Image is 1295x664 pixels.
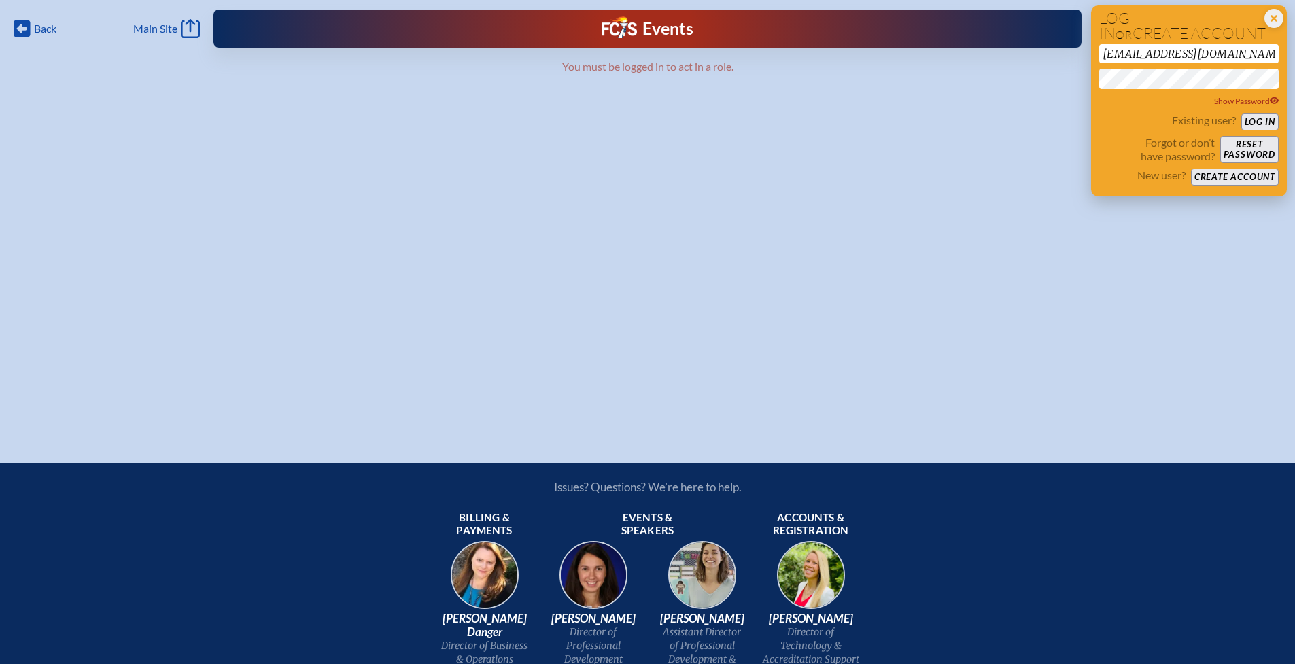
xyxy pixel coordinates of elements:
[1241,113,1279,130] button: Log in
[409,480,887,494] p: Issues? Questions? We’re here to help.
[34,22,56,35] span: Back
[436,511,534,538] span: Billing & payments
[762,612,860,625] span: [PERSON_NAME]
[550,537,637,624] img: 94e3d245-ca72-49ea-9844-ae84f6d33c0f
[289,60,1007,73] p: You must be logged in to act in a role.
[602,16,637,38] img: Florida Council of Independent Schools
[1214,96,1279,106] span: Show Password
[1220,136,1279,163] button: Resetpassword
[762,511,860,538] span: Accounts & registration
[642,20,693,37] h1: Events
[436,612,534,639] span: [PERSON_NAME] Danger
[1172,113,1236,127] p: Existing user?
[1137,169,1186,182] p: New user?
[599,511,697,538] span: Events & speakers
[545,612,642,625] span: [PERSON_NAME]
[653,612,751,625] span: [PERSON_NAME]
[659,537,746,624] img: 545ba9c4-c691-43d5-86fb-b0a622cbeb82
[1099,11,1279,41] h1: Log in create account
[1116,28,1133,41] span: or
[441,537,528,624] img: 9c64f3fb-7776-47f4-83d7-46a341952595
[767,537,854,624] img: b1ee34a6-5a78-4519-85b2-7190c4823173
[133,19,200,38] a: Main Site
[602,16,693,41] a: FCIS LogoEvents
[1099,44,1279,63] input: Email
[133,22,177,35] span: Main Site
[452,16,842,41] div: FCIS Events — Future ready
[1099,136,1215,163] p: Forgot or don’t have password?
[1191,169,1279,186] button: Create account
